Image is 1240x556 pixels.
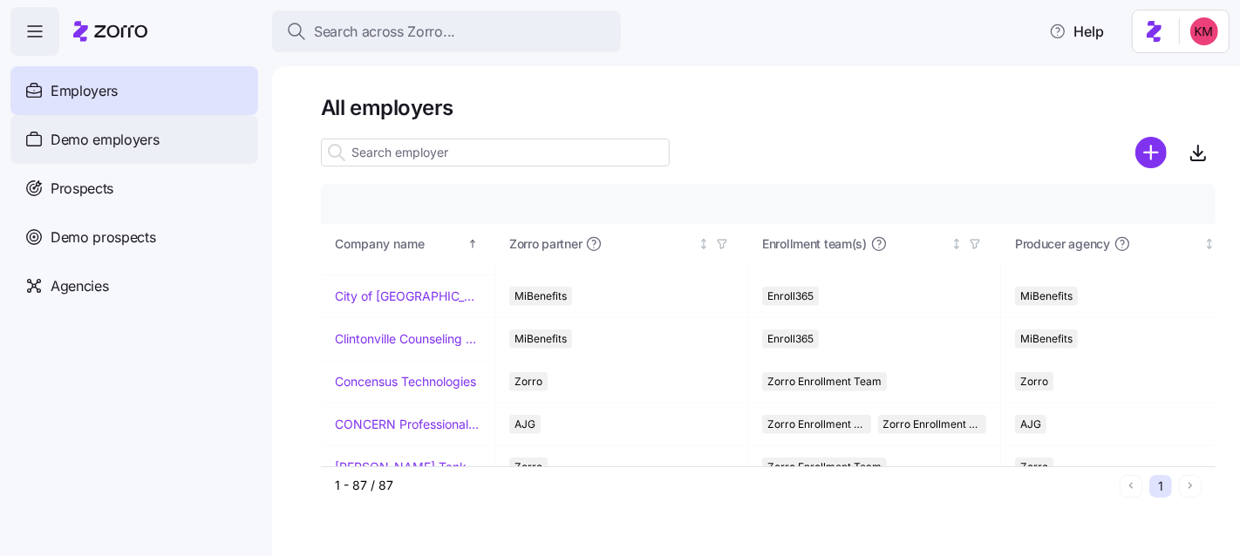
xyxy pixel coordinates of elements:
[1020,329,1073,349] span: MiBenefits
[495,224,748,264] th: Zorro partnerNot sorted
[767,287,814,306] span: Enroll365
[321,94,1216,121] h1: All employers
[1190,17,1218,45] img: 8fbd33f679504da1795a6676107ffb9e
[1135,137,1167,168] svg: add icon
[1120,475,1142,498] button: Previous page
[1020,415,1041,434] span: AJG
[1015,235,1110,253] span: Producer agency
[335,288,480,305] a: City of [GEOGRAPHIC_DATA]
[698,238,710,250] div: Not sorted
[748,224,1001,264] th: Enrollment team(s)Not sorted
[10,66,258,115] a: Employers
[767,372,882,391] span: Zorro Enrollment Team
[272,10,621,52] button: Search across Zorro...
[51,129,160,151] span: Demo employers
[335,234,464,254] div: Company name
[10,164,258,213] a: Prospects
[51,178,113,200] span: Prospects
[1179,475,1202,498] button: Next page
[467,238,479,250] div: Sorted ascending
[514,329,567,349] span: MiBenefits
[321,139,670,166] input: Search employer
[514,287,567,306] span: MiBenefits
[509,235,582,253] span: Zorro partner
[335,373,476,390] a: Concensus Technologies
[335,458,480,476] a: [PERSON_NAME] Tank & Welding Corp
[335,477,1113,494] div: 1 - 87 / 87
[1020,287,1073,306] span: MiBenefits
[10,213,258,261] a: Demo prospects
[1149,475,1172,498] button: 1
[767,458,882,477] span: Zorro Enrollment Team
[1020,372,1048,391] span: Zorro
[314,21,455,43] span: Search across Zorro...
[1049,21,1104,42] span: Help
[514,415,535,434] span: AJG
[883,415,982,434] span: Zorro Enrollment Experts
[1035,14,1118,49] button: Help
[10,115,258,164] a: Demo employers
[762,235,867,253] span: Enrollment team(s)
[514,372,542,391] span: Zorro
[321,224,495,264] th: Company nameSorted ascending
[335,330,480,348] a: Clintonville Counseling and Wellness
[51,227,156,248] span: Demo prospects
[514,458,542,477] span: Zorro
[1020,458,1048,477] span: Zorro
[51,275,108,297] span: Agencies
[1203,238,1216,250] div: Not sorted
[335,416,480,433] a: CONCERN Professional Services
[767,329,814,349] span: Enroll365
[10,261,258,310] a: Agencies
[767,415,866,434] span: Zorro Enrollment Team
[950,238,963,250] div: Not sorted
[51,80,118,102] span: Employers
